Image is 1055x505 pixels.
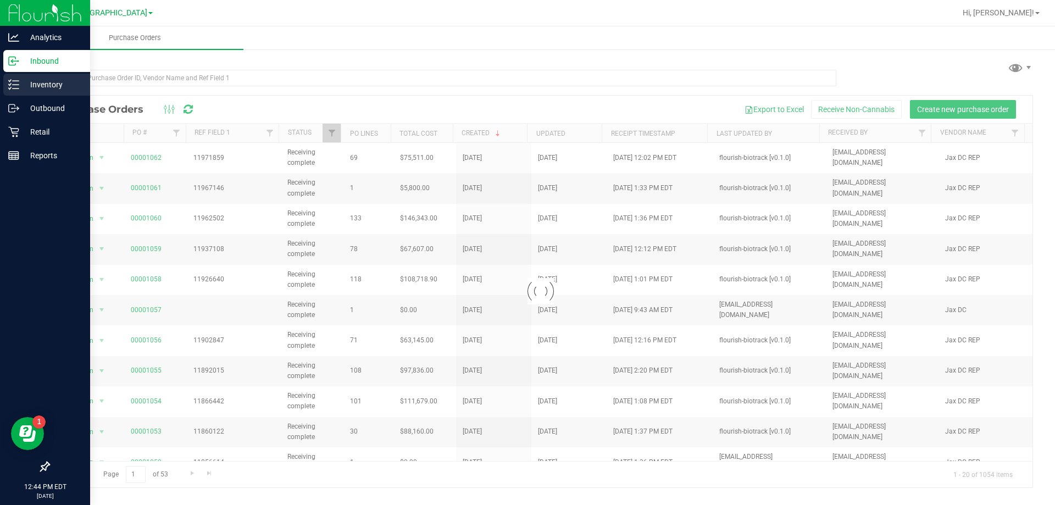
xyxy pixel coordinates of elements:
inline-svg: Outbound [8,103,19,114]
p: Outbound [19,102,85,115]
p: Retail [19,125,85,138]
iframe: Resource center [11,417,44,450]
iframe: Resource center unread badge [32,415,46,429]
p: Analytics [19,31,85,44]
a: Purchase Orders [26,26,243,49]
inline-svg: Analytics [8,32,19,43]
inline-svg: Reports [8,150,19,161]
inline-svg: Inventory [8,79,19,90]
p: Inbound [19,54,85,68]
input: Search Purchase Order ID, Vendor Name and Ref Field 1 [48,70,836,86]
inline-svg: Inbound [8,56,19,66]
inline-svg: Retail [8,126,19,137]
span: [GEOGRAPHIC_DATA] [72,8,147,18]
p: Inventory [19,78,85,91]
p: Reports [19,149,85,162]
span: Hi, [PERSON_NAME]! [963,8,1034,17]
p: [DATE] [5,492,85,500]
span: Purchase Orders [94,33,176,43]
p: 12:44 PM EDT [5,482,85,492]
